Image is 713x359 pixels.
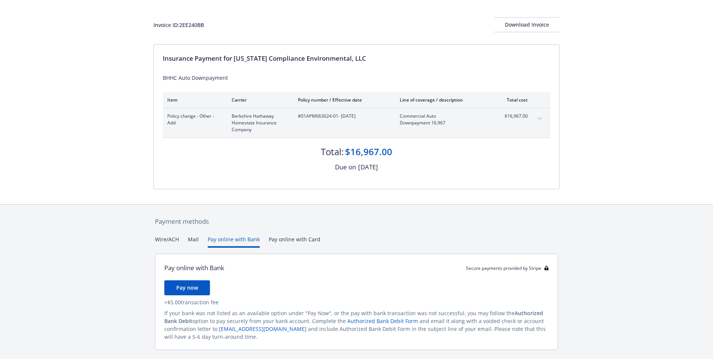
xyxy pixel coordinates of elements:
[164,280,210,295] button: Pay now
[176,284,198,291] span: Pay now
[494,17,560,32] button: Download Invoice
[163,54,550,63] div: Insurance Payment for [US_STATE] Compliance Environmental, LLC
[500,97,528,103] div: Total cost
[400,120,488,126] span: Downpayment 16,967
[167,97,220,103] div: Item
[164,263,224,273] div: Pay online with Bank
[232,97,286,103] div: Carrier
[298,97,388,103] div: Policy number / Effective date
[347,317,418,325] a: Authorized Bank Debit Form
[164,310,543,325] span: Authorized Bank Debit
[345,145,392,158] div: $16,967.00
[163,74,550,82] div: BHHC Auto Downpayment
[153,21,204,29] div: Invoice ID: 2EE240BB
[167,113,220,126] span: Policy change - Other - Add
[155,235,179,248] button: Wire/ACH
[269,235,320,248] button: Pay online with Card
[400,113,488,120] span: Commercial Auto
[466,265,549,271] div: Secure payments provided by Stripe
[500,113,528,120] span: $16,967.00
[163,108,550,138] div: Policy change - Other - AddBerkshire Hathaway Homestate Insurance Company#01APM063024-01- [DATE]C...
[298,113,388,120] span: #01APM063024-01 - [DATE]
[219,325,307,332] a: [EMAIL_ADDRESS][DOMAIN_NAME]
[188,235,199,248] button: Mail
[321,145,344,158] div: Total:
[534,113,546,125] button: expand content
[400,113,488,126] span: Commercial AutoDownpayment 16,967
[335,162,356,172] div: Due on
[494,18,560,32] div: Download Invoice
[232,113,286,133] span: Berkshire Hathaway Homestate Insurance Company
[358,162,378,172] div: [DATE]
[155,217,558,226] div: Payment methods
[164,309,549,341] div: If your bank was not listed as an available option under "Pay Now", or the pay with bank transact...
[400,97,488,103] div: Line of coverage / description
[208,235,260,248] button: Pay online with Bank
[164,298,549,306] div: + $5.00 transaction fee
